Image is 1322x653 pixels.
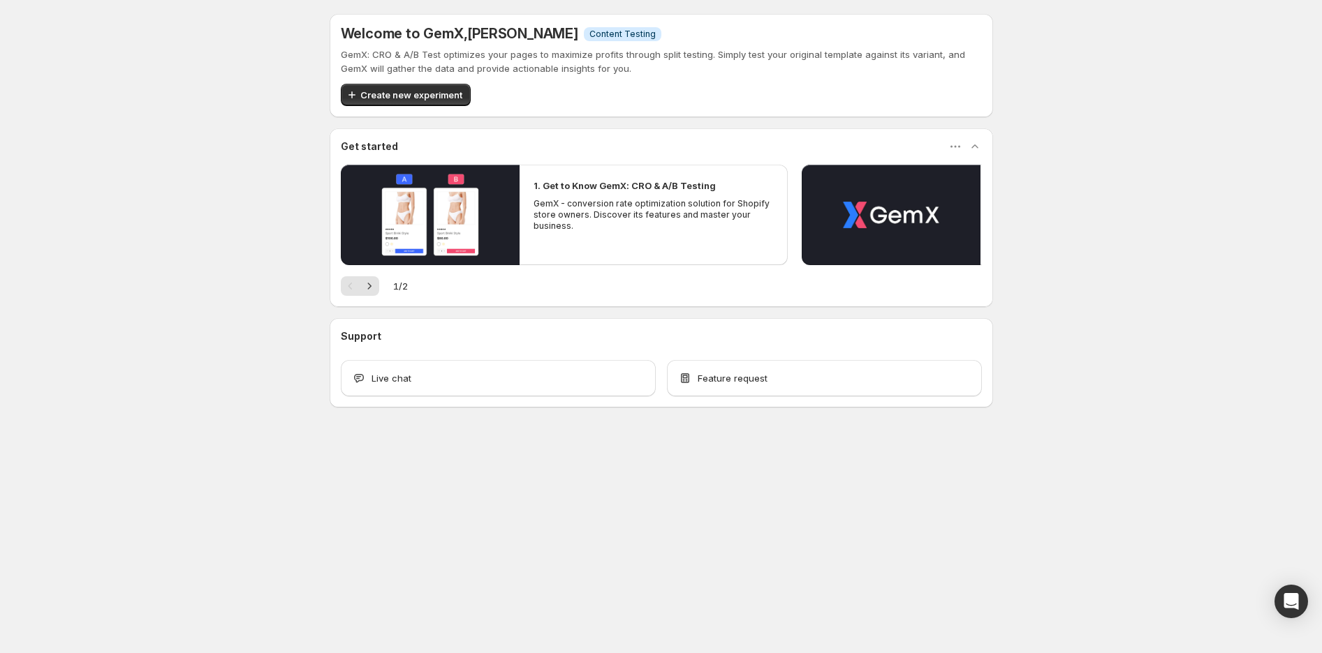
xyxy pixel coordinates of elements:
h5: Welcome to GemX [341,25,578,42]
button: Play video [341,165,520,265]
button: Next [360,276,379,296]
p: GemX - conversion rate optimization solution for Shopify store owners. Discover its features and ... [534,198,774,232]
span: Live chat [372,371,411,385]
h3: Get started [341,140,398,153]
span: Feature request [698,371,768,385]
nav: Pagination [341,276,379,296]
span: 1 / 2 [393,279,408,293]
button: Play video [802,165,981,265]
div: Open Intercom Messenger [1275,585,1308,618]
button: Create new experiment [341,84,471,106]
h3: Support [341,329,381,343]
span: Create new experiment [360,88,462,102]
h2: 1. Get to Know GemX: CRO & A/B Testing [534,179,716,193]
span: , [PERSON_NAME] [464,25,578,42]
span: Content Testing [589,29,656,40]
p: GemX: CRO & A/B Test optimizes your pages to maximize profits through split testing. Simply test ... [341,47,982,75]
